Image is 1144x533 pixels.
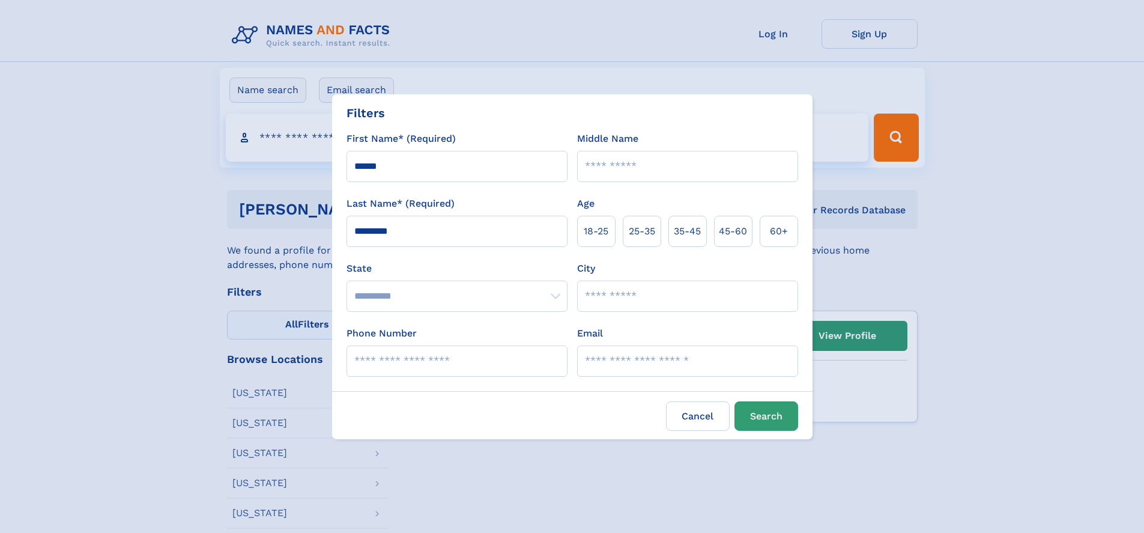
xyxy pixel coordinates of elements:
[584,224,608,239] span: 18‑25
[577,326,603,341] label: Email
[629,224,655,239] span: 25‑35
[577,261,595,276] label: City
[666,401,730,431] label: Cancel
[719,224,747,239] span: 45‑60
[577,132,638,146] label: Middle Name
[347,104,385,122] div: Filters
[347,132,456,146] label: First Name* (Required)
[770,224,788,239] span: 60+
[347,326,417,341] label: Phone Number
[734,401,798,431] button: Search
[674,224,701,239] span: 35‑45
[577,196,595,211] label: Age
[347,261,567,276] label: State
[347,196,455,211] label: Last Name* (Required)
